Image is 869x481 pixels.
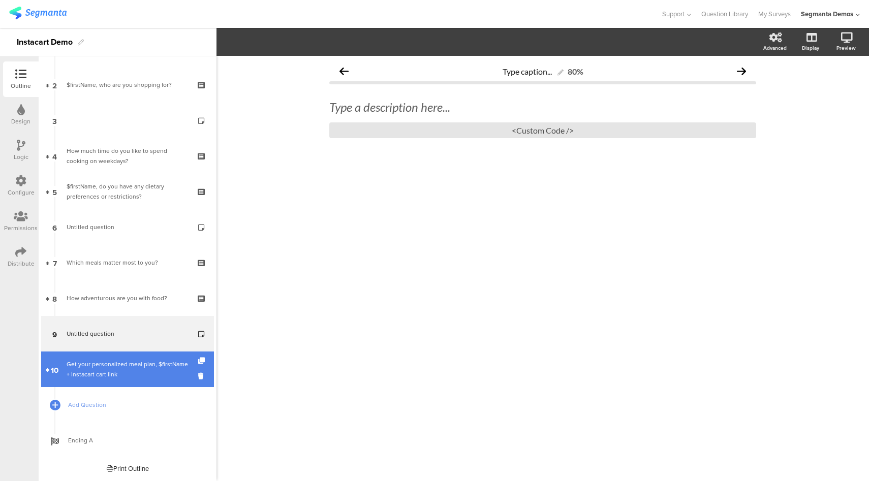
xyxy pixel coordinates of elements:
[41,351,214,387] a: 10 Get your personalized meal plan, $firstName + Instacart cart link
[8,188,35,197] div: Configure
[9,7,67,19] img: segmanta logo
[8,259,35,268] div: Distribute
[836,44,856,52] div: Preview
[662,9,685,19] span: Support
[41,103,214,138] a: 3
[4,223,38,233] div: Permissions
[67,293,188,303] div: How adventurous are you with food?
[41,245,214,280] a: 7 Which meals matter most to you?
[568,67,583,76] div: 80%
[52,221,57,233] span: 6
[41,423,214,458] a: Ending A
[198,371,207,381] i: Delete
[11,81,31,90] div: Outline
[52,186,57,197] span: 5
[68,435,198,445] span: Ending A
[52,293,57,304] span: 8
[53,257,57,268] span: 7
[52,328,57,339] span: 9
[68,400,198,410] span: Add Question
[52,150,57,162] span: 4
[41,280,214,316] a: 8 How adventurous are you with food?
[503,67,552,76] span: Type caption...
[801,9,853,19] div: Segmanta Demos
[52,115,57,126] span: 3
[802,44,819,52] div: Display
[11,117,30,126] div: Design
[198,358,207,364] i: Duplicate
[67,146,188,166] div: How much time do you like to spend cooking on weekdays?
[17,34,73,50] div: Instacart Demo
[329,122,756,138] div: <Custom Code />
[67,181,188,202] div: $firstName, do you have any dietary preferences or restrictions?
[51,364,58,375] span: 10
[107,464,149,473] div: Print Outline
[67,80,188,90] div: $firstName, who are you shopping for?
[329,100,756,115] div: Type a description here...
[41,316,214,351] a: 9 Untitled question
[763,44,787,52] div: Advanced
[52,79,57,90] span: 2
[41,209,214,245] a: 6 Untitled question
[14,152,28,162] div: Logic
[67,329,114,338] span: Untitled question
[67,359,188,379] div: Get your personalized meal plan, $firstName + Instacart cart link
[67,222,114,232] span: Untitled question
[41,67,214,103] a: 2 $firstName, who are you shopping for?
[41,174,214,209] a: 5 $firstName, do you have any dietary preferences or restrictions?
[67,258,188,268] div: Which meals matter most to you?
[41,138,214,174] a: 4 How much time do you like to spend cooking on weekdays?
